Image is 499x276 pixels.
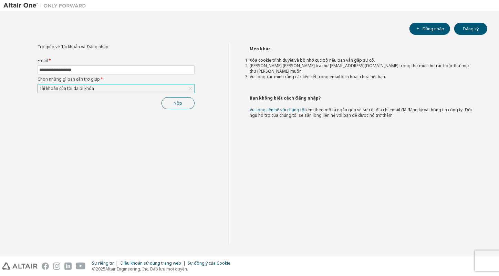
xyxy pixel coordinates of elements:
[39,85,94,91] font: Tài khoản của tôi đã bị khóa
[250,74,386,80] font: Vui lòng xác minh rằng các liên kết trong email kích hoạt chưa hết hạn.
[76,263,86,270] img: youtube.svg
[92,266,96,272] font: ©
[250,63,470,74] font: [PERSON_NAME] [PERSON_NAME] tra thư [EMAIL_ADDRESS][DOMAIN_NAME] trong thư mục thư rác hoặc thư m...
[96,266,105,272] font: 2025
[250,107,305,113] a: Vui lòng liên hệ với chúng tôi
[162,97,195,109] button: Nộp
[174,100,183,106] font: Nộp
[422,26,444,32] font: Đăng nhập
[454,23,487,35] button: Đăng ký
[188,260,230,266] font: Sự đồng ý của Cookie
[3,2,90,9] img: Altair One
[38,58,48,63] font: Email
[42,263,49,270] img: facebook.svg
[409,23,450,35] button: Đăng nhập
[2,263,38,270] img: altair_logo.svg
[120,260,181,266] font: Điều khoản sử dụng trang web
[92,260,114,266] font: Sự riêng tư
[53,263,60,270] img: instagram.svg
[250,57,375,63] font: Xóa cookie trình duyệt và bộ nhớ cục bộ nếu bạn vẫn gặp sự cố.
[38,84,194,93] div: Tài khoản của tôi đã bị khóa
[105,266,188,272] font: Altair Engineering, Inc. Bảo lưu mọi quyền.
[250,46,271,52] font: Mẹo khác
[64,263,72,270] img: linkedin.svg
[250,95,321,101] font: Bạn không biết cách đăng nhập?
[463,26,479,32] font: Đăng ký
[38,44,108,50] font: Trợ giúp về Tài khoản và Đăng nhập
[38,76,100,82] font: Chọn những gì bạn cần trợ giúp
[250,107,472,118] font: kèm theo mô tả ngắn gọn về sự cố, địa chỉ email đã đăng ký và thông tin công ty. Đội ngũ hỗ trợ c...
